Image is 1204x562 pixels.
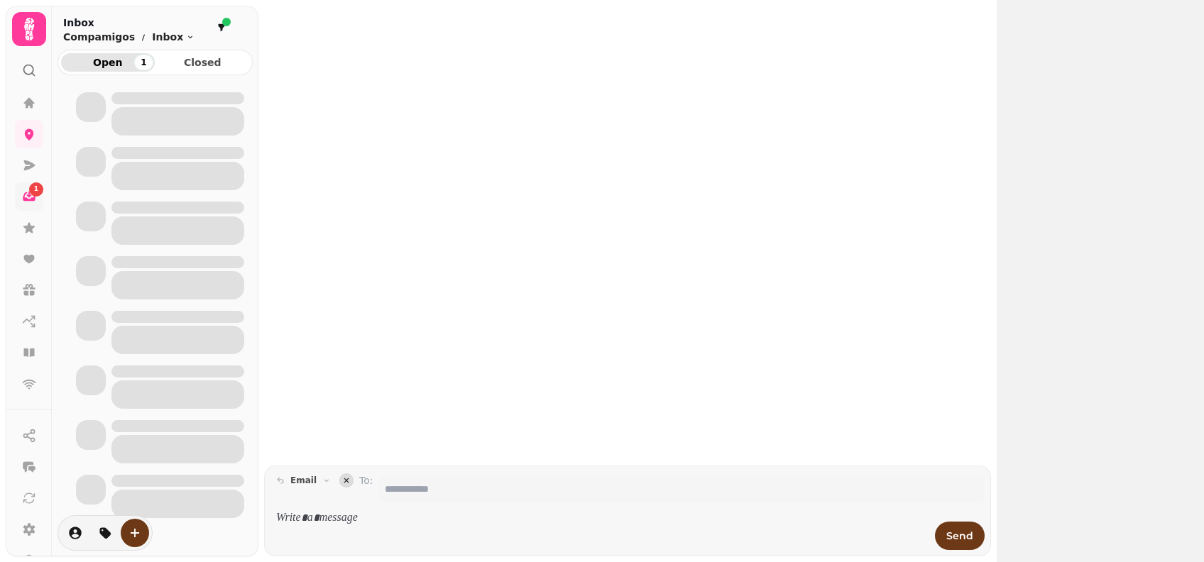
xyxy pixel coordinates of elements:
[63,30,135,44] p: Compamigos
[935,522,985,550] button: Send
[63,30,195,44] nav: breadcrumb
[152,30,195,44] button: Inbox
[134,55,153,70] div: 1
[15,182,43,211] a: 1
[121,519,149,547] button: create-convo
[63,16,195,30] h2: Inbox
[270,472,336,489] button: email
[168,57,239,67] span: Closed
[946,531,973,541] span: Send
[91,519,119,547] button: tag-thread
[61,53,155,72] button: Open1
[213,19,230,36] button: filter
[34,184,38,194] span: 1
[156,53,250,72] button: Closed
[339,473,354,487] button: collapse
[72,57,143,67] span: Open
[359,473,373,502] label: To:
